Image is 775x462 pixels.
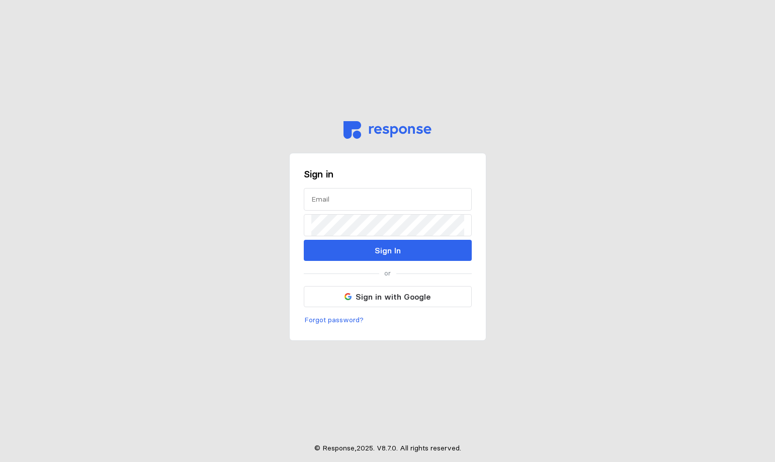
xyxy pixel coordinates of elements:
button: Sign In [304,240,472,261]
img: svg%3e [345,293,352,300]
p: © Response, 2025 . V 8.7.0 . All rights reserved. [314,443,461,454]
p: Forgot password? [304,315,364,326]
p: Sign In [375,244,401,257]
h3: Sign in [304,167,472,181]
p: or [384,268,391,279]
p: Sign in with Google [356,291,430,303]
input: Email [311,189,464,210]
button: Forgot password? [304,314,364,326]
button: Sign in with Google [304,286,472,307]
img: svg%3e [343,121,432,139]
